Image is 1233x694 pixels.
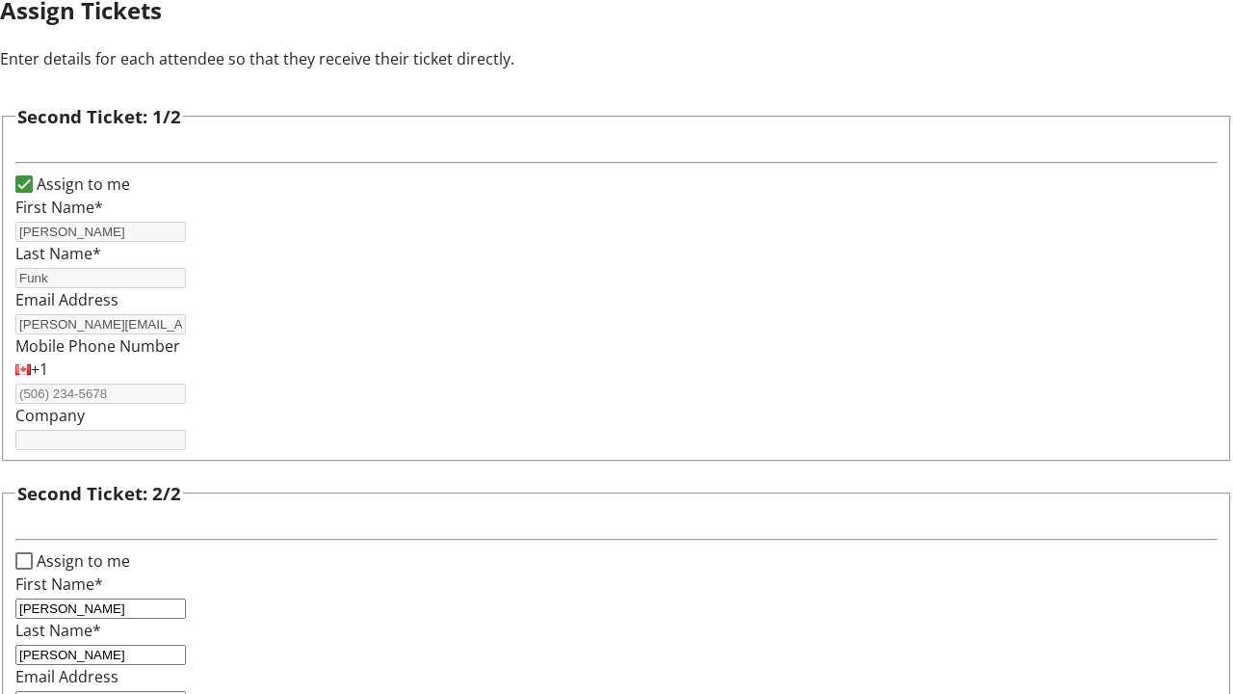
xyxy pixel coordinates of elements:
[15,666,118,687] label: Email Address
[17,480,181,507] h3: Second Ticket: 2/2
[15,197,103,218] label: First Name*
[15,620,101,641] label: Last Name*
[15,384,186,404] input: (506) 234-5678
[15,574,103,595] label: First Name*
[33,173,130,196] label: Assign to me
[17,103,181,130] h3: Second Ticket: 1/2
[15,405,85,426] label: Company
[15,289,118,310] label: Email Address
[15,335,180,357] label: Mobile Phone Number
[15,243,101,264] label: Last Name*
[33,549,130,573] label: Assign to me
